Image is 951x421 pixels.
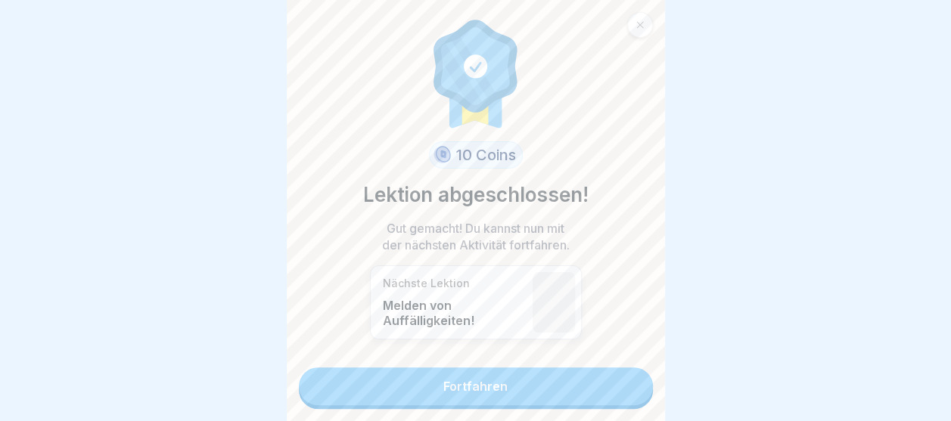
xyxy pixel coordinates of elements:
[383,277,525,290] p: Nächste Lektion
[429,141,523,169] div: 10 Coins
[378,220,574,253] p: Gut gemacht! Du kannst nun mit der nächsten Aktivität fortfahren.
[299,367,653,405] a: Fortfahren
[383,298,525,328] p: Melden von Auffälligkeiten!
[431,144,453,166] img: coin.svg
[425,16,527,129] img: completion.svg
[363,181,589,209] p: Lektion abgeschlossen!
